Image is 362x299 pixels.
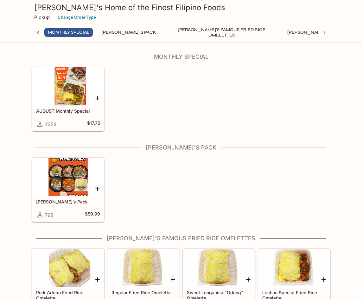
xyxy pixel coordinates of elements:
h5: $59.99 [85,211,100,219]
h5: [PERSON_NAME]’s Pack [36,199,100,204]
button: Add AUGUST Monthly Special [94,94,102,102]
button: Add Pork Adobo Fried Rice Omelette [94,276,102,283]
div: AUGUST Monthly Special [32,67,104,105]
button: [PERSON_NAME]'s Pack [98,28,160,37]
div: Sweet Longanisa “Odeng” Omelette [183,249,255,287]
span: 2258 [45,121,56,127]
div: Regular Fried Rice Omelette [108,249,179,287]
h4: Monthly Special [32,53,331,60]
a: AUGUST Monthly Special2258$17.75 [32,67,104,131]
div: Elena’s Pack [32,158,104,196]
h4: [PERSON_NAME]'s Pack [32,144,331,151]
button: [PERSON_NAME]'s Famous Fried Rice Omelettes [165,28,279,37]
button: Add Regular Fried Rice Omelette [169,276,177,283]
h5: AUGUST Monthly Special [36,108,100,114]
h5: $17.75 [87,120,100,128]
div: Pork Adobo Fried Rice Omelette [32,249,104,287]
p: Pickup [34,14,50,20]
h3: [PERSON_NAME]'s Home of the Finest Filipino Foods [34,3,328,12]
button: Add Elena’s Pack [94,185,102,193]
button: Add Lechon Special Fried Rice Omelette [320,276,328,283]
button: Add Sweet Longanisa “Odeng” Omelette [245,276,252,283]
h4: [PERSON_NAME]'s Famous Fried Rice Omelettes [32,235,331,242]
span: 798 [45,212,53,218]
button: Change Order Type [55,12,99,22]
a: [PERSON_NAME]’s Pack798$59.99 [32,158,104,222]
button: Monthly Special [44,28,93,37]
h5: Regular Fried Rice Omelette [111,290,175,295]
div: Lechon Special Fried Rice Omelette [258,249,330,287]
